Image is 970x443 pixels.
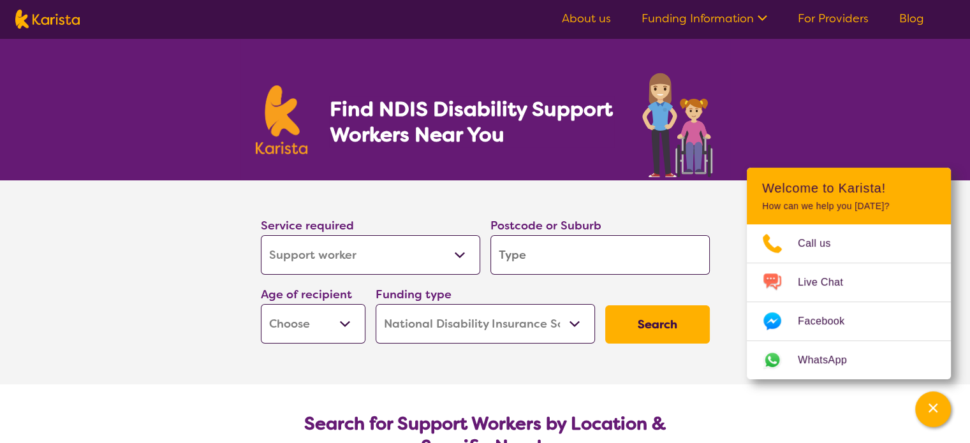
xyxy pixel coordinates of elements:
[798,351,862,370] span: WhatsApp
[256,85,308,154] img: Karista logo
[15,10,80,29] img: Karista logo
[747,224,951,379] ul: Choose channel
[899,11,924,26] a: Blog
[376,287,452,302] label: Funding type
[490,218,601,233] label: Postcode or Suburb
[642,11,767,26] a: Funding Information
[261,287,352,302] label: Age of recipient
[562,11,611,26] a: About us
[762,180,936,196] h2: Welcome to Karista!
[915,391,951,427] button: Channel Menu
[798,11,869,26] a: For Providers
[798,273,858,292] span: Live Chat
[798,312,860,331] span: Facebook
[762,201,936,212] p: How can we help you [DATE]?
[329,96,614,147] h1: Find NDIS Disability Support Workers Near You
[747,168,951,379] div: Channel Menu
[605,305,710,344] button: Search
[261,218,354,233] label: Service required
[798,234,846,253] span: Call us
[747,341,951,379] a: Web link opens in a new tab.
[641,69,715,180] img: support-worker
[490,235,710,275] input: Type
